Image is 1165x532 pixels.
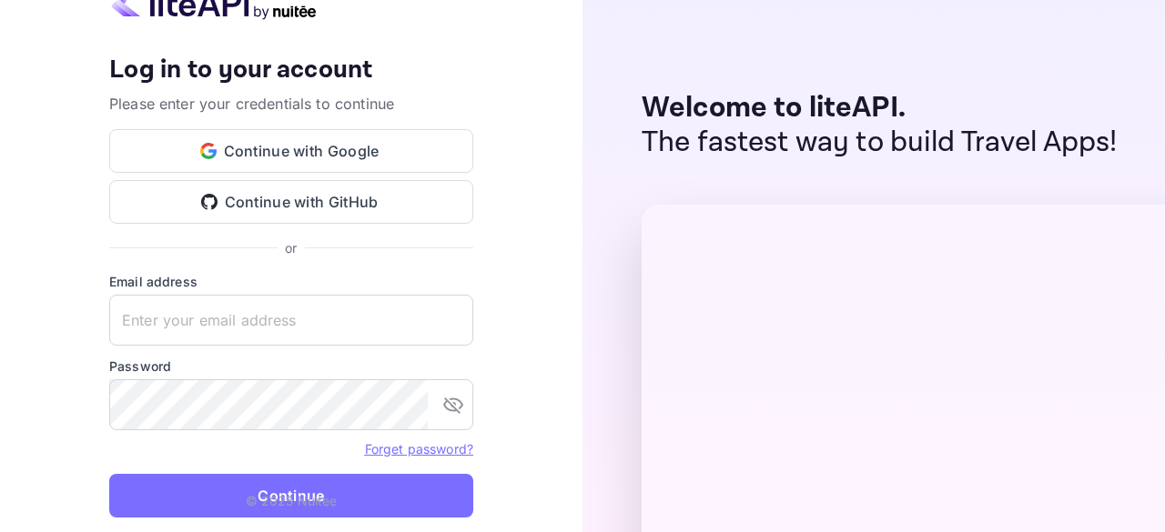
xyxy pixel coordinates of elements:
[365,439,473,457] a: Forget password?
[109,356,473,376] label: Password
[365,441,473,457] a: Forget password?
[109,295,473,346] input: Enter your email address
[285,238,297,257] p: or
[109,129,473,173] button: Continue with Google
[109,93,473,115] p: Please enter your credentials to continue
[642,125,1118,160] p: The fastest way to build Travel Apps!
[109,180,473,224] button: Continue with GitHub
[642,91,1118,125] p: Welcome to liteAPI.
[109,55,473,86] h4: Log in to your account
[109,474,473,517] button: Continue
[246,491,338,510] p: © 2025 Nuitee
[435,386,471,423] button: toggle password visibility
[109,272,473,291] label: Email address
